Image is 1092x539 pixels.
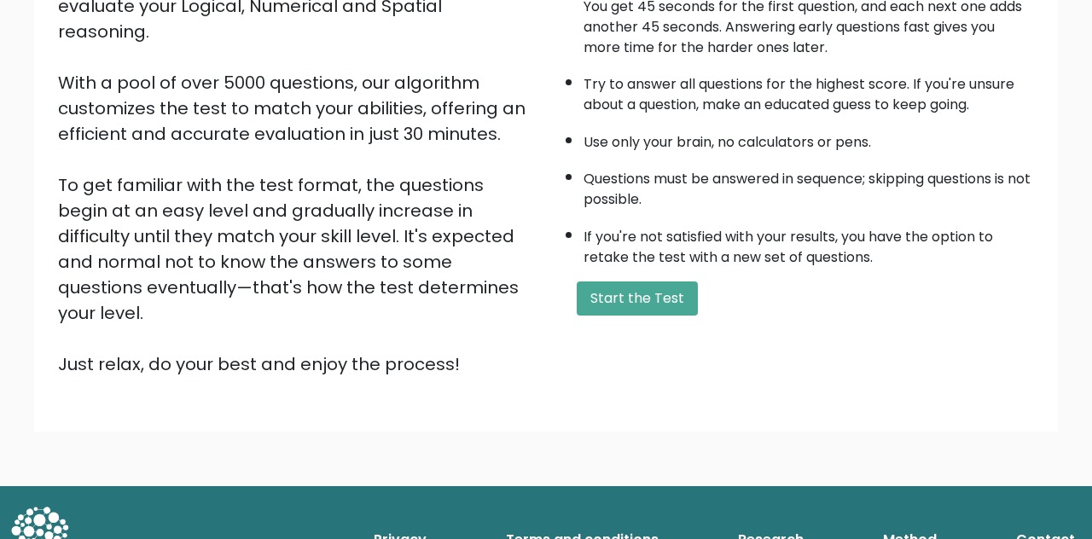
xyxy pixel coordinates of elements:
li: Use only your brain, no calculators or pens. [584,124,1034,153]
li: Try to answer all questions for the highest score. If you're unsure about a question, make an edu... [584,66,1034,115]
button: Start the Test [577,281,698,316]
li: Questions must be answered in sequence; skipping questions is not possible. [584,160,1034,210]
li: If you're not satisfied with your results, you have the option to retake the test with a new set ... [584,218,1034,268]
